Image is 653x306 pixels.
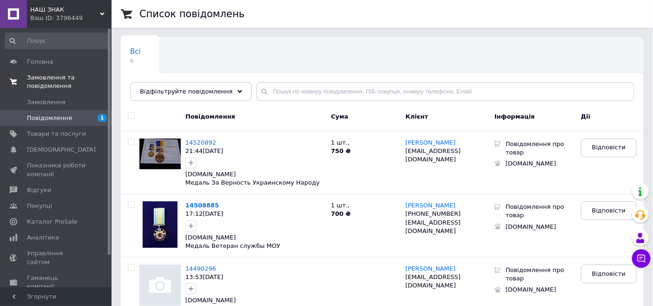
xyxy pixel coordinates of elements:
[185,147,324,155] div: 21:44[DATE]
[501,139,571,158] div: Повідомлення про товар
[405,210,461,217] span: [PHONE_NUMBER]
[185,273,324,281] div: 13:53[DATE]
[27,73,112,90] span: Замовлення та повідомлення
[501,284,571,295] div: [DOMAIN_NAME]
[501,265,571,284] div: Повідомлення про товар
[143,201,178,248] img: Повідомлення 14508885
[185,202,219,209] a: 14508885
[405,265,455,273] a: [PERSON_NAME]
[592,206,626,215] span: Відповісти
[27,161,86,178] span: Показники роботи компанії
[30,14,112,22] div: Ваш ID: 3796449
[331,147,351,154] b: 750 ₴
[632,249,651,268] button: Чат з покупцем
[27,114,72,122] span: Повідомлення
[139,8,244,20] h1: Список повідомлень
[331,210,351,217] b: 700 ₴
[27,58,53,66] span: Головна
[579,106,644,131] div: Дії
[130,58,141,65] span: 6
[27,98,66,106] span: Замовлення
[581,265,637,283] a: Відповісти
[331,201,396,210] p: 1 шт. ,
[5,33,110,49] input: Пошук
[185,265,216,272] a: 14490296
[27,130,86,138] span: Товари та послуги
[592,270,626,278] span: Відповісти
[405,139,455,146] a: [PERSON_NAME]
[139,265,181,306] img: Повідомлення 14490296
[27,218,77,226] span: Каталог ProSale
[27,233,59,242] span: Аналітика
[27,146,96,154] span: [DEMOGRAPHIC_DATA]
[98,114,107,122] span: 1
[581,201,637,220] a: Відповісти
[257,82,635,101] input: Пошук по номеру повідомлення, ПІБ покупця, номеру телефона, Email
[405,273,461,289] span: [EMAIL_ADDRESS][DOMAIN_NAME]
[185,233,324,242] div: [DOMAIN_NAME]
[185,179,320,186] a: Медаль За Верность Украинскому Народу
[501,158,571,169] div: [DOMAIN_NAME]
[398,106,492,131] div: Клієнт
[139,139,181,170] img: Повідомлення 14520892
[27,249,86,266] span: Управління сайтом
[405,147,461,163] span: [EMAIL_ADDRESS][DOMAIN_NAME]
[492,106,579,131] div: Інформація
[405,202,455,209] a: [PERSON_NAME]
[185,139,216,146] a: 14520892
[185,170,324,179] div: [DOMAIN_NAME]
[581,139,637,157] a: Відповісти
[181,106,329,131] div: Повідомлення
[27,186,51,194] span: Відгуки
[185,296,324,305] div: [DOMAIN_NAME]
[27,202,52,210] span: Покупці
[329,106,398,131] div: Cума
[185,210,324,218] div: 17:12[DATE]
[592,143,626,152] span: Відповісти
[501,221,571,233] div: [DOMAIN_NAME]
[130,47,141,56] span: Всі
[27,274,86,291] span: Гаманець компанії
[185,242,280,250] a: Медаль Ветеран службы МОУ
[30,6,100,14] span: НАШ ЗНАК
[501,201,571,221] div: Повідомлення про товар
[185,242,280,249] span: Медаль Ветеран службы МОУ
[140,88,233,95] span: Відфільтруйте повідомлення
[331,139,396,147] p: 1 шт. ,
[405,219,461,234] span: [EMAIL_ADDRESS][DOMAIN_NAME]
